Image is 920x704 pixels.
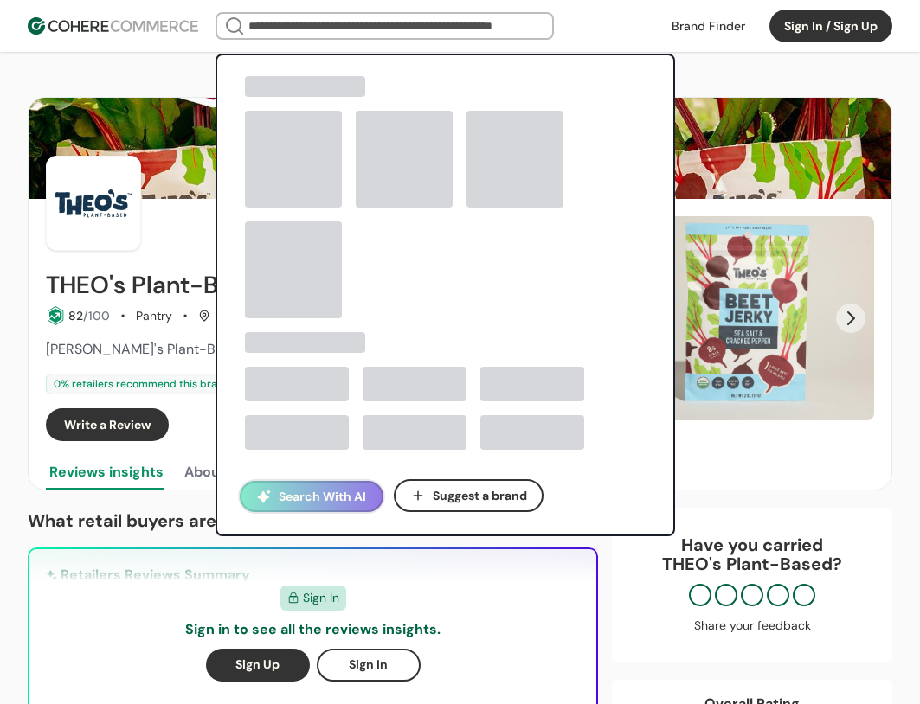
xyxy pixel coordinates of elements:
[29,98,891,199] img: Brand cover image
[181,455,299,490] button: About the brand
[206,649,310,682] button: Sign Up
[46,374,238,394] div: 0 % retailers recommend this brand
[136,307,172,325] div: Pantry
[28,17,198,35] img: Cohere Logo
[317,649,421,682] button: Sign In
[629,617,875,635] div: Share your feedback
[836,304,865,333] button: Next Slide
[303,589,339,607] span: Sign In
[68,308,83,323] span: 82
[28,508,598,534] p: What retail buyers are saying about this brand
[394,479,544,512] button: Suggest a brand
[614,216,874,420] img: Slide 2
[46,408,169,441] button: Write a Review
[769,10,892,42] button: Sign In / Sign Up
[198,307,461,325] div: [GEOGRAPHIC_DATA], [GEOGRAPHIC_DATA]
[240,481,383,512] button: Search With AI
[629,554,875,573] p: THEO's Plant-Based ?
[629,535,875,573] div: Have you carried
[185,619,441,640] p: Sign in to see all the reviews insights.
[83,308,110,323] span: /100
[614,216,874,420] div: Carousel
[46,272,273,299] h2: THEO's Plant-Based
[46,340,502,358] span: [PERSON_NAME]'s Plant-Based offers chef-crafted veggie jerky snacks.
[46,156,141,251] img: Brand Photo
[614,216,874,420] div: Slide 3
[46,455,167,490] button: Reviews insights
